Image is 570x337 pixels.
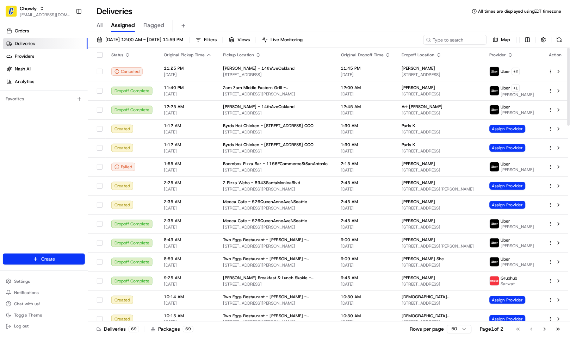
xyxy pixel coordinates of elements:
span: [STREET_ADDRESS] [402,91,478,97]
p: Welcome 👋 [7,28,128,39]
span: [DATE] [341,129,391,135]
span: Assign Provider [490,125,526,133]
button: Map [490,35,514,45]
span: Analytics [15,79,34,85]
span: Map [501,37,510,43]
a: 📗Knowledge Base [4,99,57,112]
button: [EMAIL_ADDRESS][DOMAIN_NAME] [20,12,70,18]
span: [DATE] [164,205,212,211]
a: Providers [3,51,88,62]
span: 2:45 AM [341,199,391,205]
input: Clear [18,45,116,53]
span: Paris K [402,123,416,129]
span: Uber [501,69,510,74]
a: Orders [3,25,88,37]
span: [DATE] [341,91,391,97]
span: [DATE] 12:00 AM - [DATE] 11:59 PM [105,37,183,43]
span: 12:00 AM [341,85,391,91]
span: [DATE] [341,319,391,325]
button: Notifications [3,288,85,298]
div: Failed [111,163,135,171]
span: [STREET_ADDRESS] [402,300,478,306]
button: +1 [512,84,520,92]
button: Start new chat [120,69,128,78]
span: Assign Provider [490,144,526,152]
img: uber-new-logo.jpeg [490,67,499,76]
span: All times are displayed using EDT timezone [478,8,562,14]
span: [STREET_ADDRESS][PERSON_NAME] [223,243,330,249]
span: Art [PERSON_NAME] [402,104,443,110]
a: Analytics [3,76,88,87]
span: [PERSON_NAME] [402,275,435,281]
span: Status [111,52,123,58]
a: 💻API Documentation [57,99,116,112]
span: [PERSON_NAME] [402,85,435,91]
span: [STREET_ADDRESS] [402,167,478,173]
span: [DATE] [164,72,212,77]
span: Uber [501,104,510,110]
span: 1:55 AM [164,161,212,167]
img: uber-new-logo.jpeg [490,238,499,248]
span: [STREET_ADDRESS] [402,281,478,287]
span: [DEMOGRAPHIC_DATA][PERSON_NAME] [402,313,478,319]
img: uber-new-logo.jpeg [490,257,499,267]
div: 69 [129,326,139,332]
span: Assign Provider [490,296,526,304]
span: 9:25 AM [164,275,212,281]
button: Chowly [20,5,37,12]
p: Rows per page [410,326,444,333]
span: Provider [490,52,506,58]
span: [DATE] [164,243,212,249]
span: 9:09 AM [341,256,391,262]
img: Nash [7,7,21,21]
span: Knowledge Base [14,102,54,109]
span: [STREET_ADDRESS][PERSON_NAME] [223,224,330,230]
span: 12:45 AM [341,104,391,110]
span: Uber [501,237,510,243]
a: Powered byPylon [50,119,85,125]
span: [STREET_ADDRESS] [402,224,478,230]
span: [DATE] [164,281,212,287]
span: 2:35 AM [164,218,212,224]
span: Original Dropoff Time [341,52,384,58]
span: Byrds Hot Chicken - [STREET_ADDRESS] COO [223,142,314,148]
span: 1:30 AM [341,142,391,148]
img: uber-new-logo.jpeg [490,86,499,95]
span: Flagged [143,21,164,30]
span: Uber [501,85,510,91]
span: [DATE] [164,110,212,116]
div: 📗 [7,103,13,108]
span: [PERSON_NAME] [402,218,435,224]
span: Assign Provider [490,201,526,209]
span: Assign Provider [490,182,526,190]
span: Settings [14,279,30,284]
span: [DATE] [164,167,212,173]
span: [STREET_ADDRESS] [402,110,478,116]
span: [PERSON_NAME] [501,243,534,249]
span: [STREET_ADDRESS] [402,129,478,135]
div: Deliveries [97,326,139,333]
span: Create [41,256,55,262]
img: uber-new-logo.jpeg [490,105,499,114]
span: [STREET_ADDRESS] [402,262,478,268]
span: Providers [15,53,34,60]
span: Two Eggs Restaurant - [PERSON_NAME] - [STREET_ADDRESS] [223,256,330,262]
span: Chat with us! [14,301,40,307]
button: Chat with us! [3,299,85,309]
button: Canceled [111,67,143,76]
span: [PERSON_NAME] [501,167,534,173]
div: 69 [183,326,193,332]
span: 1:30 AM [341,123,391,129]
span: [DATE] [341,243,391,249]
span: [PERSON_NAME] [402,180,435,186]
span: [STREET_ADDRESS][PERSON_NAME] [223,205,330,211]
span: Pickup Location [223,52,254,58]
span: Log out [14,324,29,329]
span: Sarwat [501,281,518,287]
button: Create [3,254,85,265]
span: Toggle Theme [14,312,42,318]
span: Original Pickup Time [164,52,205,58]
